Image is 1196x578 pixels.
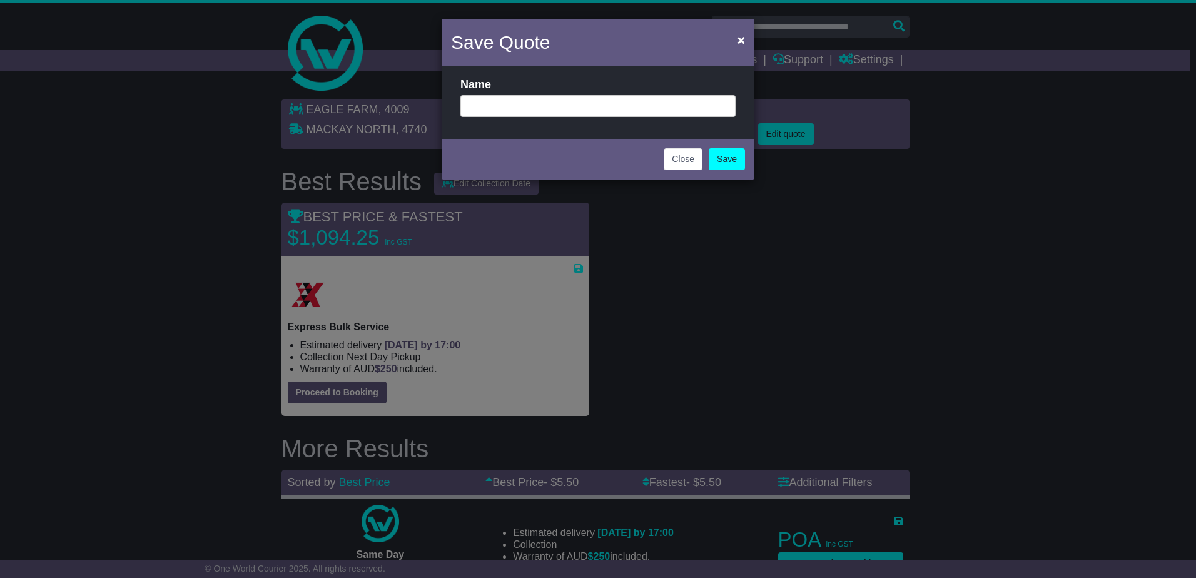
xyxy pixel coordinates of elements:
label: Name [460,78,491,92]
a: Save [709,148,745,170]
span: × [737,33,745,47]
button: Close [664,148,702,170]
h4: Save Quote [451,28,550,56]
button: Close [731,27,751,53]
